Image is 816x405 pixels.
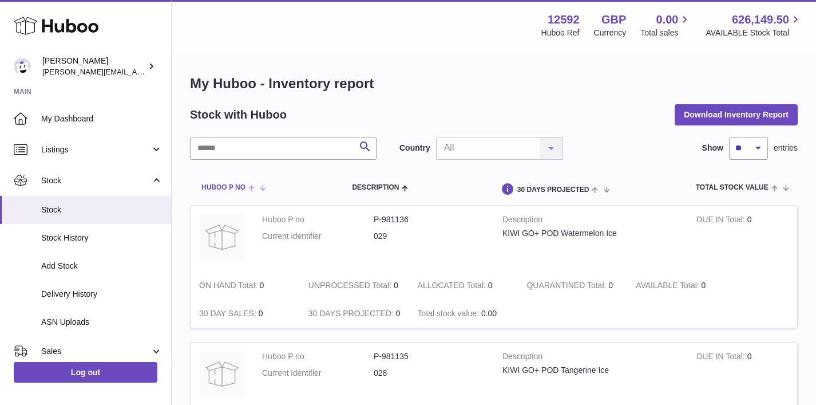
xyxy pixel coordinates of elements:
[526,281,608,293] strong: QUARANTINED Total
[201,184,245,191] span: Huboo P no
[774,143,798,154] span: entries
[199,214,245,260] img: product image
[675,104,798,125] button: Download Inventory Report
[409,272,518,300] td: 0
[374,368,485,379] dd: 028
[502,351,679,365] strong: Description
[517,186,589,194] span: 30 DAYS PROJECTED
[42,67,229,76] span: [PERSON_NAME][EMAIL_ADDRESS][DOMAIN_NAME]
[41,113,163,124] span: My Dashboard
[14,58,31,75] img: alessandra@kiwivapor.com
[399,143,430,154] label: Country
[199,281,260,293] strong: ON HAND Total
[502,228,679,239] div: KIWI GO+ POD Watermelon Ice
[640,12,691,38] a: 0.00 Total sales
[41,233,163,243] span: Stock History
[601,12,626,27] strong: GBP
[418,309,481,321] strong: Total stock value
[41,346,150,357] span: Sales
[627,272,736,300] td: 0
[262,368,374,379] dt: Current identifier
[374,214,485,225] dd: P-981136
[696,215,747,227] strong: DUE IN Total
[300,272,409,300] td: 0
[374,351,485,362] dd: P-981135
[190,107,287,123] h2: Stock with Huboo
[502,365,679,376] div: KIWI GO+ POD Tangerine Ice
[608,281,613,290] span: 0
[191,300,300,328] td: 0
[352,184,399,191] span: Description
[41,317,163,328] span: ASN Uploads
[262,214,374,225] dt: Huboo P no
[199,351,245,397] img: product image
[14,362,157,383] a: Log out
[374,231,485,242] dd: 029
[696,184,769,191] span: Total stock value
[702,143,723,154] label: Show
[308,309,396,321] strong: 30 DAYS PROJECTED
[41,175,150,186] span: Stock
[688,206,797,272] td: 0
[308,281,394,293] strong: UNPROCESSED Total
[636,281,701,293] strong: AVAILABLE Total
[548,12,580,27] strong: 12592
[656,12,679,27] span: 0.00
[418,281,488,293] strong: ALLOCATED Total
[640,27,691,38] span: Total sales
[732,12,789,27] span: 626,149.50
[199,309,259,321] strong: 30 DAY SALES
[41,144,150,155] span: Listings
[262,231,374,242] dt: Current identifier
[541,27,580,38] div: Huboo Ref
[41,289,163,300] span: Delivery History
[696,352,747,364] strong: DUE IN Total
[706,27,802,38] span: AVAILABLE Stock Total
[191,272,300,300] td: 0
[190,74,798,93] h1: My Huboo - Inventory report
[300,300,409,328] td: 0
[41,205,163,215] span: Stock
[502,214,679,228] strong: Description
[262,351,374,362] dt: Huboo P no
[42,56,145,77] div: [PERSON_NAME]
[706,12,802,38] a: 626,149.50 AVAILABLE Stock Total
[41,261,163,272] span: Add Stock
[481,309,497,318] span: 0.00
[594,27,627,38] div: Currency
